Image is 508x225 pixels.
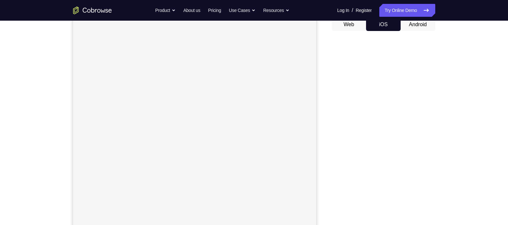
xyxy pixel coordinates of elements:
[229,4,255,17] button: Use Cases
[401,18,435,31] button: Android
[366,18,401,31] button: iOS
[379,4,435,17] a: Try Online Demo
[263,4,289,17] button: Resources
[73,6,112,14] a: Go to the home page
[356,4,372,17] a: Register
[183,4,200,17] a: About us
[352,6,353,14] span: /
[337,4,349,17] a: Log In
[208,4,221,17] a: Pricing
[332,18,366,31] button: Web
[155,4,176,17] button: Product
